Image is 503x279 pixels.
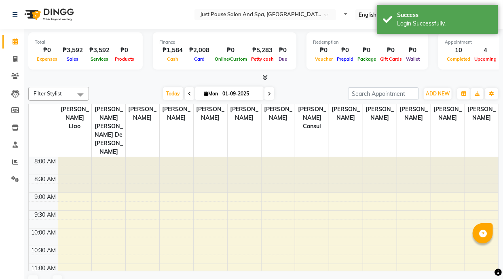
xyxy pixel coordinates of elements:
[228,104,261,123] span: [PERSON_NAME]
[159,39,290,46] div: Finance
[33,211,58,219] div: 9:30 AM
[86,46,113,55] div: ₱3,592
[472,46,499,55] div: 4
[295,104,329,131] span: [PERSON_NAME] Consul
[194,104,227,123] span: [PERSON_NAME]
[445,46,472,55] div: 10
[313,46,335,55] div: ₱0
[465,104,499,123] span: [PERSON_NAME]
[30,228,58,237] div: 10:00 AM
[35,56,59,62] span: Expenses
[33,193,58,201] div: 9:00 AM
[33,157,58,166] div: 8:00 AM
[355,56,378,62] span: Package
[335,56,355,62] span: Prepaid
[21,3,76,26] img: logo
[165,56,180,62] span: Cash
[404,56,422,62] span: Wallet
[397,104,431,123] span: [PERSON_NAME]
[277,56,289,62] span: Due
[431,104,465,123] span: [PERSON_NAME]
[65,56,81,62] span: Sales
[126,104,159,123] span: [PERSON_NAME]
[35,39,136,46] div: Total
[89,56,110,62] span: Services
[249,46,276,55] div: ₱5,283
[313,39,422,46] div: Redemption
[424,88,452,99] button: ADD NEW
[426,91,450,97] span: ADD NEW
[30,246,58,255] div: 10:30 AM
[220,88,260,100] input: 2025-09-01
[160,104,193,123] span: [PERSON_NAME]
[249,56,276,62] span: Petty cash
[163,87,183,100] span: Today
[348,87,419,100] input: Search Appointment
[276,46,290,55] div: ₱0
[445,56,472,62] span: Completed
[35,46,59,55] div: ₱0
[213,56,249,62] span: Online/Custom
[192,56,207,62] span: Card
[378,56,404,62] span: Gift Cards
[58,104,92,131] span: [PERSON_NAME] llao
[355,46,378,55] div: ₱0
[33,175,58,184] div: 8:30 AM
[397,11,492,19] div: Success
[113,56,136,62] span: Products
[34,90,62,97] span: Filter Stylist
[313,56,335,62] span: Voucher
[378,46,404,55] div: ₱0
[262,104,295,123] span: [PERSON_NAME]
[329,104,363,123] span: [PERSON_NAME]
[92,104,125,157] span: [PERSON_NAME] [PERSON_NAME] De [PERSON_NAME]
[213,46,249,55] div: ₱0
[202,91,220,97] span: Mon
[397,19,492,28] div: Login Successfully.
[159,46,186,55] div: ₱1,584
[363,104,397,123] span: [PERSON_NAME]
[404,46,422,55] div: ₱0
[472,56,499,62] span: Upcoming
[113,46,136,55] div: ₱0
[59,46,86,55] div: ₱3,592
[30,264,58,273] div: 11:00 AM
[335,46,355,55] div: ₱0
[186,46,213,55] div: ₱2,008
